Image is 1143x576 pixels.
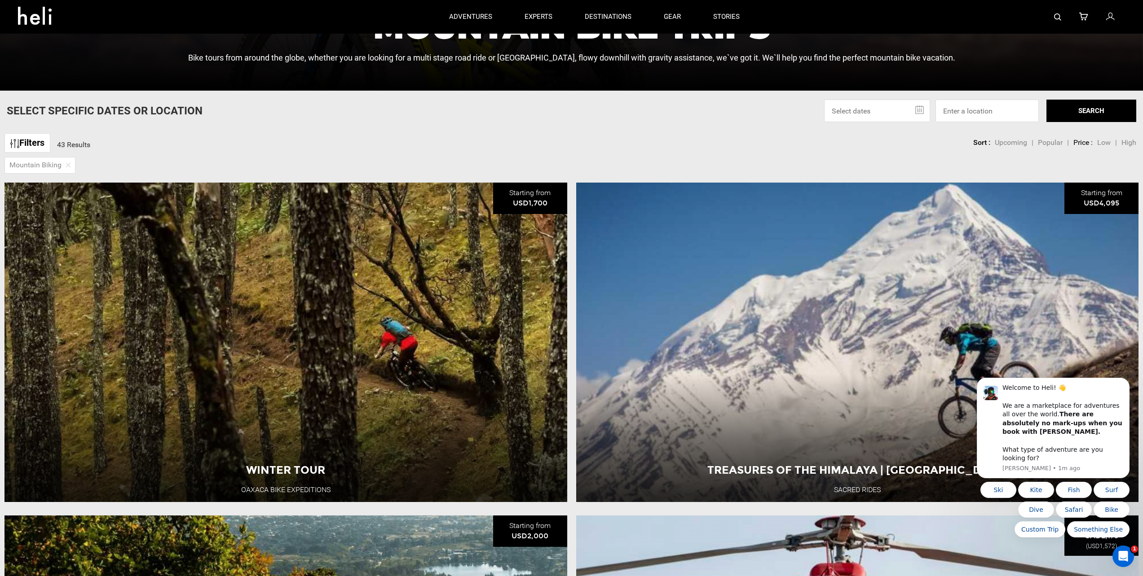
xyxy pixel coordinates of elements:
[585,12,631,22] p: destinations
[1112,545,1134,567] iframe: Intercom live chat
[188,52,955,64] p: Bike tours from around the globe, whether you are looking for a multi stage road ride or [GEOGRAP...
[1097,138,1111,147] span: Low
[525,12,552,22] p: experts
[7,103,203,118] p: Select Specific Dates Or Location
[188,11,955,43] h1: Mountain Bike Trips
[1054,13,1061,21] img: search-bar-icon.svg
[973,138,990,148] li: Sort :
[9,160,62,170] span: Mountain Biking
[995,138,1027,147] span: Upcoming
[66,163,71,167] img: close-icon.png
[936,100,1039,122] input: Enter a location
[1032,138,1033,148] li: |
[1115,138,1117,148] li: |
[963,318,1143,552] iframe: Intercom notifications message
[4,133,50,153] a: Filters
[1046,100,1136,122] button: SEARCH
[824,100,930,122] input: Select dates
[449,12,492,22] p: adventures
[1121,138,1136,147] span: High
[10,139,19,148] img: btn-icon.svg
[1067,138,1069,148] li: |
[1131,545,1138,553] span: 1
[57,140,90,149] span: 43 Results
[1073,138,1093,148] li: Price :
[1038,138,1063,147] span: Popular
